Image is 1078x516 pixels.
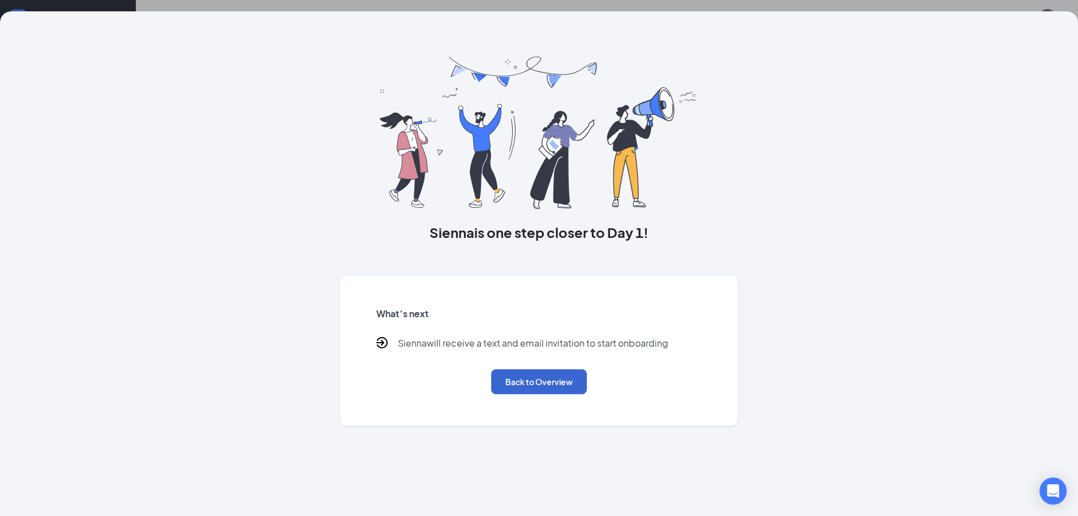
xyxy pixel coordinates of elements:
div: Open Intercom Messenger [1040,477,1067,505]
h5: What’s next [376,308,702,320]
img: you are all set [380,57,698,209]
p: Sienna will receive a text and email invitation to start onboarding [398,337,668,351]
h3: Sienna is one step closer to Day 1! [340,223,738,242]
button: Back to Overview [491,369,587,394]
